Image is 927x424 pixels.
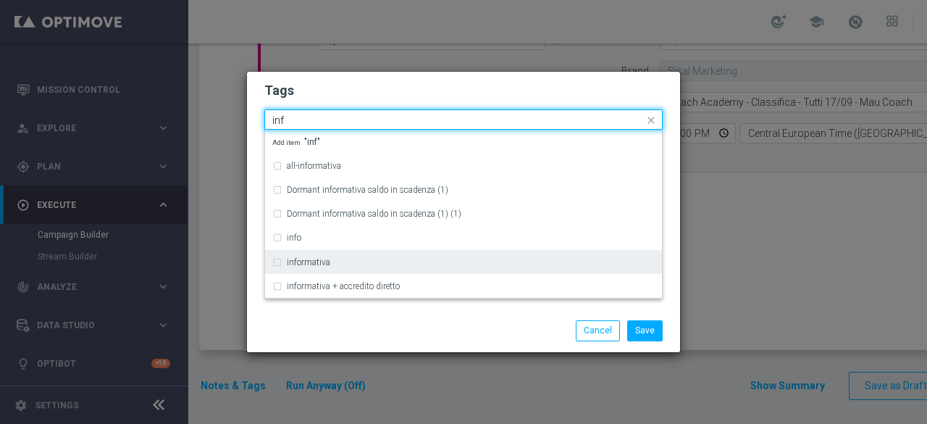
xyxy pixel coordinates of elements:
div: informativa [272,251,655,274]
ng-select: star [264,109,663,130]
label: informativa [287,258,330,267]
span: Add item [272,138,304,146]
div: Dormant informativa saldo in scadenza (1) (1) [272,202,655,225]
h2: Tags [264,82,663,99]
label: all-informativa [287,162,341,170]
ng-dropdown-panel: Options list [264,130,663,299]
div: Dormant informativa saldo in scadenza (1) [272,178,655,201]
button: Save [627,320,663,341]
label: Dormant informativa saldo in scadenza (1) [287,186,448,194]
div: info [272,226,655,249]
div: informativa + accredito diretto [272,275,655,298]
div: all-informativa [272,154,655,178]
button: Cancel [576,320,620,341]
label: info [287,233,301,242]
span: "inf" [272,138,320,146]
label: informativa + accredito diretto [287,282,400,291]
label: Dormant informativa saldo in scadenza (1) (1) [287,209,461,218]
